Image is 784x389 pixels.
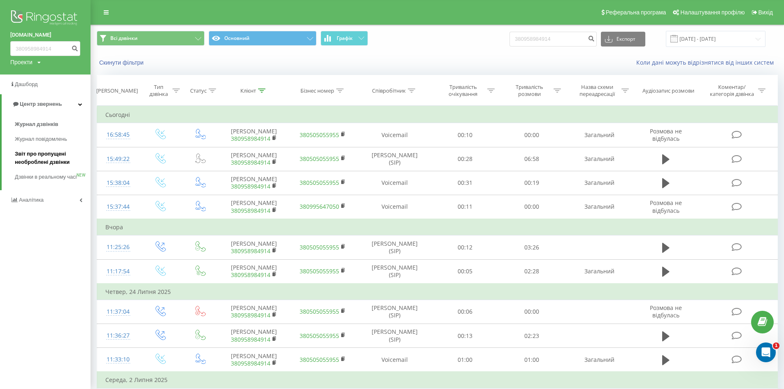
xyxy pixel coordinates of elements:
a: 380958984914 [231,311,270,319]
span: Центр звернень [20,101,62,107]
td: 06:58 [498,147,565,171]
td: Voicemail [357,123,432,147]
td: [PERSON_NAME] (SIP) [357,300,432,324]
div: Співробітник [372,87,406,94]
button: Основний [209,31,316,46]
img: Ringostat logo [10,8,80,29]
span: Вихід [758,9,773,16]
span: Дашборд [15,81,38,87]
td: 01:00 [498,348,565,372]
td: Voicemail [357,171,432,195]
td: [PERSON_NAME] [219,123,288,147]
a: 380958984914 [231,335,270,343]
div: Назва схеми переадресації [575,84,619,98]
td: 00:00 [498,123,565,147]
td: 00:12 [432,235,498,259]
a: 380505055955 [300,155,339,163]
a: 380958984914 [231,158,270,166]
div: Аудіозапис розмови [642,87,694,94]
span: Всі дзвінки [110,35,137,42]
div: Тривалість розмови [507,84,551,98]
td: [PERSON_NAME] (SIP) [357,235,432,259]
td: Вчора [97,219,778,235]
td: [PERSON_NAME] (SIP) [357,324,432,348]
td: Загальний [565,123,634,147]
div: 11:25:26 [105,239,131,255]
div: 15:49:22 [105,151,131,167]
div: 15:38:04 [105,175,131,191]
td: 00:19 [498,171,565,195]
div: Статус [190,87,207,94]
div: 16:58:45 [105,127,131,143]
button: Графік [321,31,368,46]
div: Клієнт [240,87,256,94]
td: 00:06 [432,300,498,324]
td: [PERSON_NAME] [219,324,288,348]
a: 380505055955 [300,332,339,340]
a: [DOMAIN_NAME] [10,31,80,39]
td: 03:26 [498,235,565,259]
a: 380505055955 [300,267,339,275]
span: Налаштування профілю [680,9,744,16]
td: [PERSON_NAME] [219,195,288,219]
td: Загальний [565,259,634,284]
span: Журнал повідомлень [15,135,67,143]
td: 00:10 [432,123,498,147]
td: 00:13 [432,324,498,348]
a: Звіт про пропущені необроблені дзвінки [15,147,91,170]
div: Проекти [10,58,33,66]
a: Журнал дзвінків [15,117,91,132]
td: Загальний [565,171,634,195]
span: Дзвінки в реальному часі [15,173,77,181]
td: 02:28 [498,259,565,284]
td: 01:00 [432,348,498,372]
span: 1 [773,342,779,349]
div: 11:37:04 [105,304,131,320]
td: Загальний [565,195,634,219]
a: 380995647050 [300,203,339,210]
td: [PERSON_NAME] [219,235,288,259]
a: 380505055955 [300,307,339,315]
div: Тривалість очікування [441,84,485,98]
input: Пошук за номером [10,41,80,56]
a: Журнал повідомлень [15,132,91,147]
td: 00:00 [498,195,565,219]
span: Звіт про пропущені необроблені дзвінки [15,150,86,166]
td: 02:23 [498,324,565,348]
a: 380958984914 [231,359,270,367]
div: 15:37:44 [105,199,131,215]
div: Тип дзвінка [147,84,170,98]
span: Розмова не відбулась [650,127,682,142]
button: Скинути фільтри [97,59,148,66]
td: [PERSON_NAME] [219,348,288,372]
td: Загальний [565,147,634,171]
button: Всі дзвінки [97,31,205,46]
span: Аналiтика [19,197,44,203]
div: 11:36:27 [105,328,131,344]
a: 380958984914 [231,247,270,255]
a: 380505055955 [300,131,339,139]
td: 00:00 [498,300,565,324]
div: Бізнес номер [300,87,334,94]
a: 380505055955 [300,179,339,186]
td: [PERSON_NAME] (SIP) [357,147,432,171]
button: Експорт [601,32,645,47]
td: [PERSON_NAME] [219,171,288,195]
a: 380958984914 [231,207,270,214]
td: Voicemail [357,195,432,219]
span: Реферальна програма [606,9,666,16]
td: 00:11 [432,195,498,219]
span: Розмова не відбулась [650,304,682,319]
iframe: Intercom live chat [756,342,776,362]
a: 380958984914 [231,271,270,279]
div: [PERSON_NAME] [96,87,138,94]
td: Voicemail [357,348,432,372]
a: Дзвінки в реальному часіNEW [15,170,91,184]
td: 00:28 [432,147,498,171]
td: Сьогодні [97,107,778,123]
td: 00:05 [432,259,498,284]
div: 11:17:54 [105,263,131,280]
span: Розмова не відбулась [650,199,682,214]
td: Загальний [565,348,634,372]
a: 380505055955 [300,243,339,251]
